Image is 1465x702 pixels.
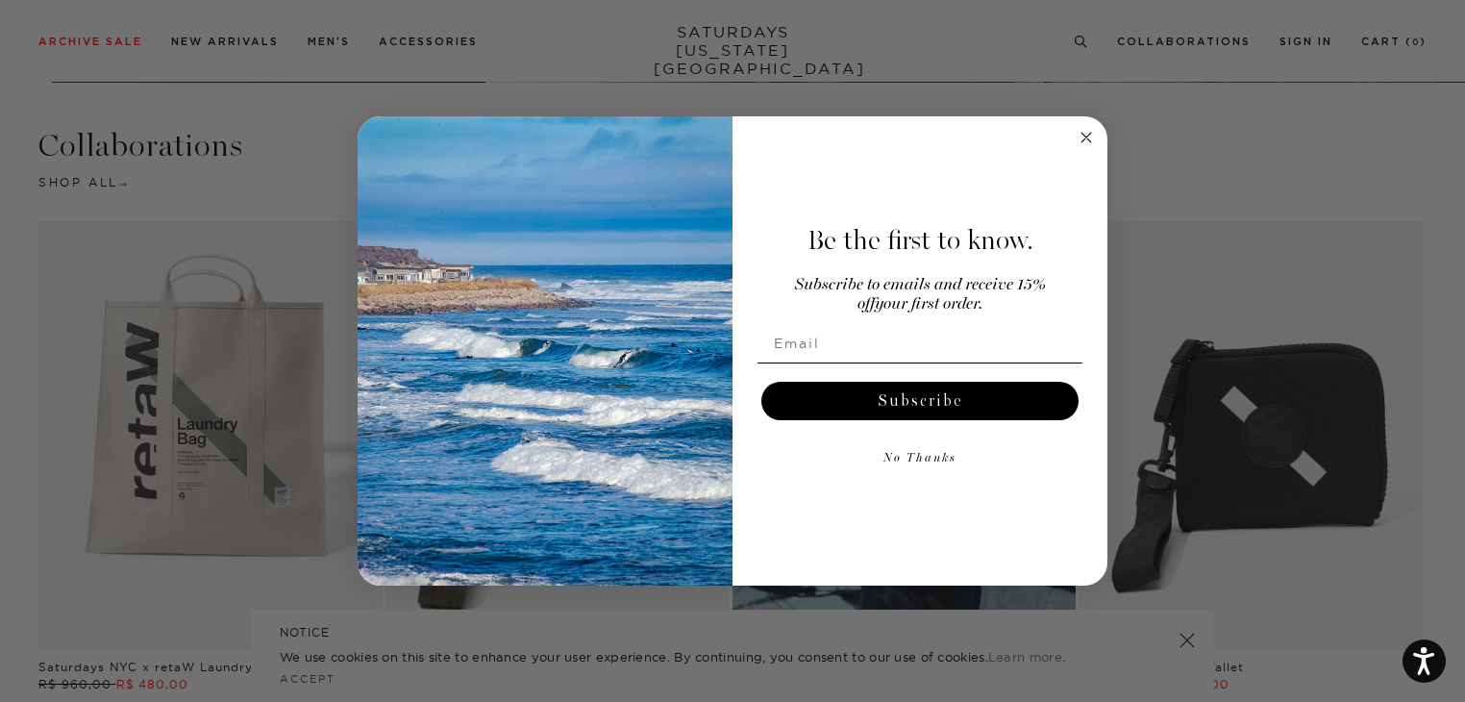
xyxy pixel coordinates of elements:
button: Subscribe [761,382,1079,420]
button: Close dialog [1075,126,1098,149]
span: your first order. [875,296,982,313]
span: off [857,296,875,313]
span: Be the first to know. [807,224,1033,257]
span: Subscribe to emails and receive 15% [795,277,1046,293]
img: underline [757,363,1082,364]
input: Email [757,324,1082,363]
button: No Thanks [757,439,1082,478]
img: 125c788d-000d-4f3e-b05a-1b92b2a23ec9.jpeg [358,116,732,586]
